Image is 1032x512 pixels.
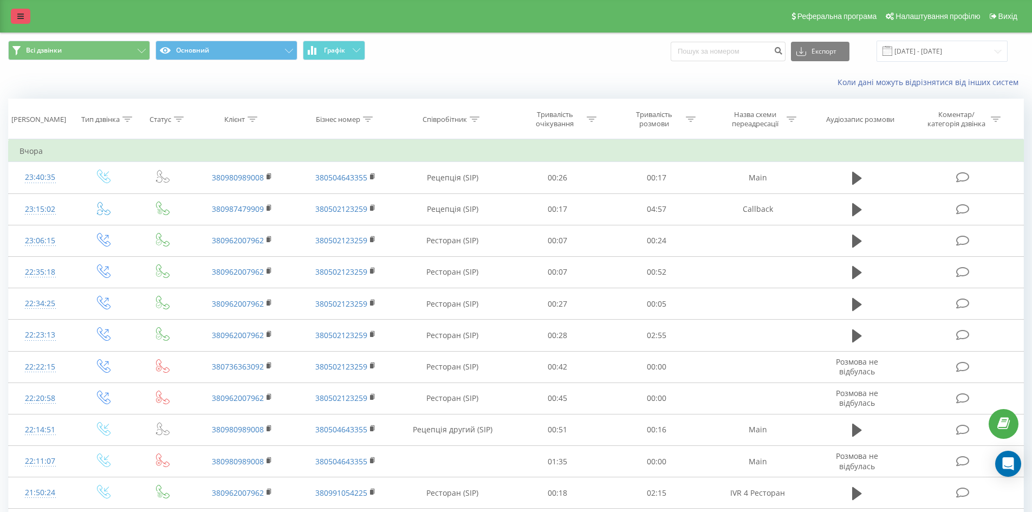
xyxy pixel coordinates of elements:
span: Розмова не відбулась [836,357,878,377]
a: 380502123259 [315,330,367,340]
td: Рецепція (SIP) [397,162,508,193]
td: 00:17 [607,162,706,193]
div: 23:15:02 [20,199,61,220]
span: Розмова не відбулась [836,388,878,408]
td: Вчора [9,140,1024,162]
td: 00:45 [508,383,607,414]
a: 380504643355 [315,172,367,183]
button: Графік [303,41,365,60]
td: 00:18 [508,477,607,509]
a: 380504643355 [315,424,367,435]
a: 380962007962 [212,488,264,498]
td: 00:07 [508,225,607,256]
td: 00:16 [607,414,706,445]
div: 22:23:13 [20,325,61,346]
a: Коли дані можуть відрізнятися вiд інших систем [838,77,1024,87]
td: Ресторан (SIP) [397,256,508,288]
div: Аудіозапис розмови [826,115,894,124]
a: 380962007962 [212,299,264,309]
div: Тривалість розмови [625,110,683,128]
td: Рецепція (SIP) [397,193,508,225]
a: 380502123259 [315,267,367,277]
td: 02:55 [607,320,706,351]
td: 00:52 [607,256,706,288]
td: 00:00 [607,383,706,414]
td: 00:42 [508,351,607,383]
a: 380962007962 [212,393,264,403]
td: Ресторан (SIP) [397,320,508,351]
span: Графік [324,47,345,54]
div: Тривалість очікування [526,110,584,128]
div: Співробітник [423,115,467,124]
td: 01:35 [508,446,607,477]
a: 380980989008 [212,424,264,435]
td: Callback [706,193,809,225]
a: 380502123259 [315,361,367,372]
a: 380502123259 [315,299,367,309]
td: Ресторан (SIP) [397,288,508,320]
td: Main [706,414,809,445]
td: 00:28 [508,320,607,351]
td: 00:05 [607,288,706,320]
div: Статус [150,115,171,124]
div: 22:20:58 [20,388,61,409]
td: Ресторан (SIP) [397,383,508,414]
a: 380980989008 [212,456,264,466]
td: 04:57 [607,193,706,225]
input: Пошук за номером [671,42,786,61]
div: Коментар/категорія дзвінка [925,110,988,128]
td: 00:17 [508,193,607,225]
td: 00:00 [607,446,706,477]
div: Тип дзвінка [81,115,120,124]
td: Main [706,446,809,477]
td: Ресторан (SIP) [397,351,508,383]
div: Клієнт [224,115,245,124]
a: 380962007962 [212,330,264,340]
div: 22:34:25 [20,293,61,314]
div: Назва схеми переадресації [726,110,784,128]
a: 380962007962 [212,235,264,245]
a: 380502123259 [315,204,367,214]
td: Рецепція другий (SIP) [397,414,508,445]
span: Всі дзвінки [26,46,62,55]
td: Ресторан (SIP) [397,477,508,509]
div: Open Intercom Messenger [995,451,1021,477]
a: 380504643355 [315,456,367,466]
td: Ресторан (SIP) [397,225,508,256]
div: 23:40:35 [20,167,61,188]
button: Всі дзвінки [8,41,150,60]
a: 380987479909 [212,204,264,214]
button: Експорт [791,42,849,61]
a: 380502123259 [315,235,367,245]
a: 380991054225 [315,488,367,498]
td: 02:15 [607,477,706,509]
span: Розмова не відбулась [836,451,878,471]
td: 00:27 [508,288,607,320]
td: IVR 4 Ресторан [706,477,809,509]
span: Реферальна програма [797,12,877,21]
div: 22:14:51 [20,419,61,440]
div: 22:22:15 [20,357,61,378]
a: 380736363092 [212,361,264,372]
a: 380502123259 [315,393,367,403]
div: 22:35:18 [20,262,61,283]
div: 22:11:07 [20,451,61,472]
td: 00:51 [508,414,607,445]
div: [PERSON_NAME] [11,115,66,124]
td: 00:26 [508,162,607,193]
div: 23:06:15 [20,230,61,251]
button: Основний [155,41,297,60]
span: Вихід [998,12,1017,21]
td: 00:07 [508,256,607,288]
td: 00:00 [607,351,706,383]
span: Налаштування профілю [895,12,980,21]
div: Бізнес номер [316,115,360,124]
div: 21:50:24 [20,482,61,503]
a: 380980989008 [212,172,264,183]
td: 00:24 [607,225,706,256]
td: Main [706,162,809,193]
a: 380962007962 [212,267,264,277]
